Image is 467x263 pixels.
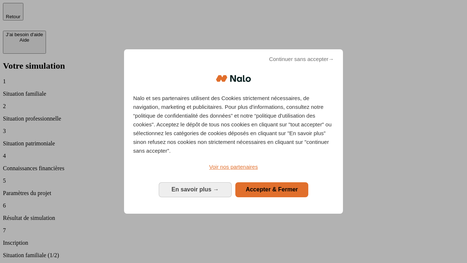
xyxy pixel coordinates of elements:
[209,164,258,170] span: Voir nos partenaires
[216,68,251,89] img: Logo
[235,182,308,197] button: Accepter & Fermer: Accepter notre traitement des données et fermer
[124,49,343,213] div: Bienvenue chez Nalo Gestion du consentement
[269,55,334,64] span: Continuer sans accepter→
[159,182,232,197] button: En savoir plus: Configurer vos consentements
[246,186,298,193] span: Accepter & Fermer
[133,163,334,171] a: Voir nos partenaires
[133,94,334,155] p: Nalo et ses partenaires utilisent des Cookies strictement nécessaires, de navigation, marketing e...
[171,186,219,193] span: En savoir plus →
